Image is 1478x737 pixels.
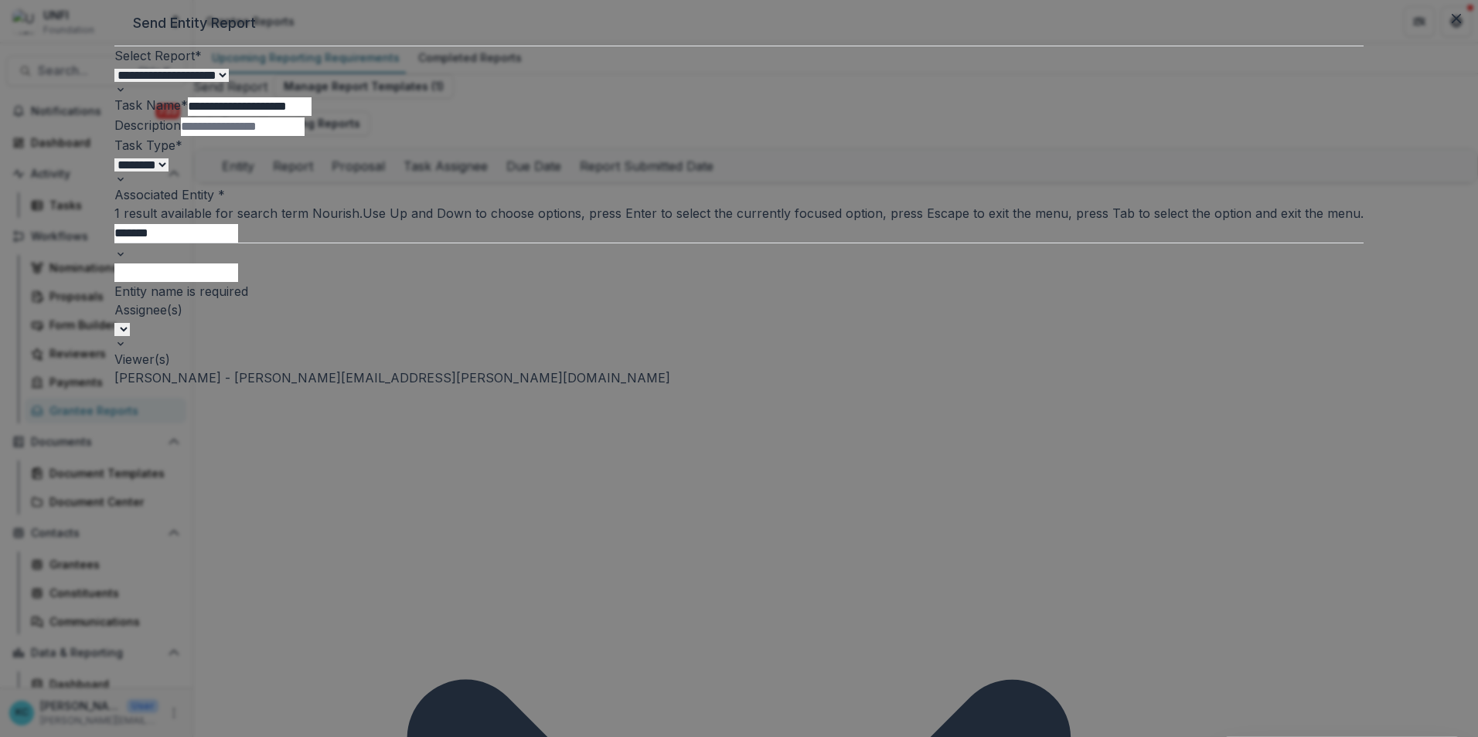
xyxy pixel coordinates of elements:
span: 1 result available for search term Nourish. [114,205,363,221]
label: Task Type [114,138,182,153]
label: Select Report [114,48,202,63]
span: Use Up and Down to choose options, press Enter to select the currently focused option, press Esca... [363,205,1364,221]
span: [PERSON_NAME] - [PERSON_NAME][EMAIL_ADDRESS][PERSON_NAME][DOMAIN_NAME] [114,370,670,385]
div: Entity name is required [114,282,1364,301]
label: Description [114,117,181,133]
label: Associated Entity [114,187,225,202]
label: Assignee(s) [114,302,182,318]
label: Task Name [114,97,188,113]
label: Viewer(s) [114,352,170,367]
button: Close [1444,6,1469,31]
